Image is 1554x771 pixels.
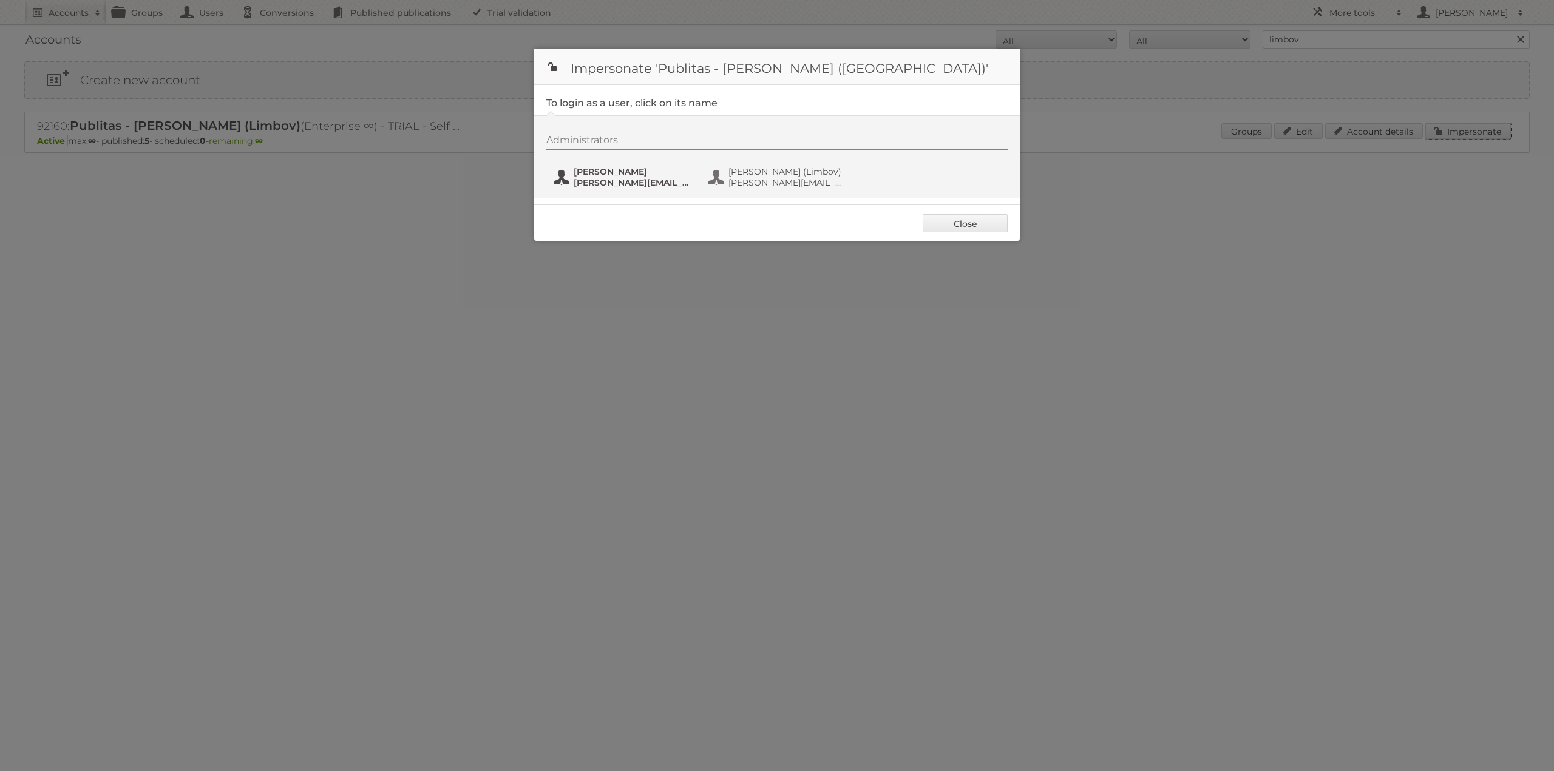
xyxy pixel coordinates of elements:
[574,177,691,188] span: [PERSON_NAME][EMAIL_ADDRESS][DOMAIN_NAME]
[546,134,1008,150] div: Administrators
[534,49,1020,85] h1: Impersonate 'Publitas - [PERSON_NAME] ([GEOGRAPHIC_DATA])'
[923,214,1008,232] a: Close
[574,166,691,177] span: [PERSON_NAME]
[552,165,695,189] button: [PERSON_NAME] [PERSON_NAME][EMAIL_ADDRESS][DOMAIN_NAME]
[707,165,850,189] button: [PERSON_NAME] (Limbov) [PERSON_NAME][EMAIL_ADDRESS][DOMAIN_NAME]
[728,177,846,188] span: [PERSON_NAME][EMAIL_ADDRESS][DOMAIN_NAME]
[728,166,846,177] span: [PERSON_NAME] (Limbov)
[546,97,718,109] legend: To login as a user, click on its name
